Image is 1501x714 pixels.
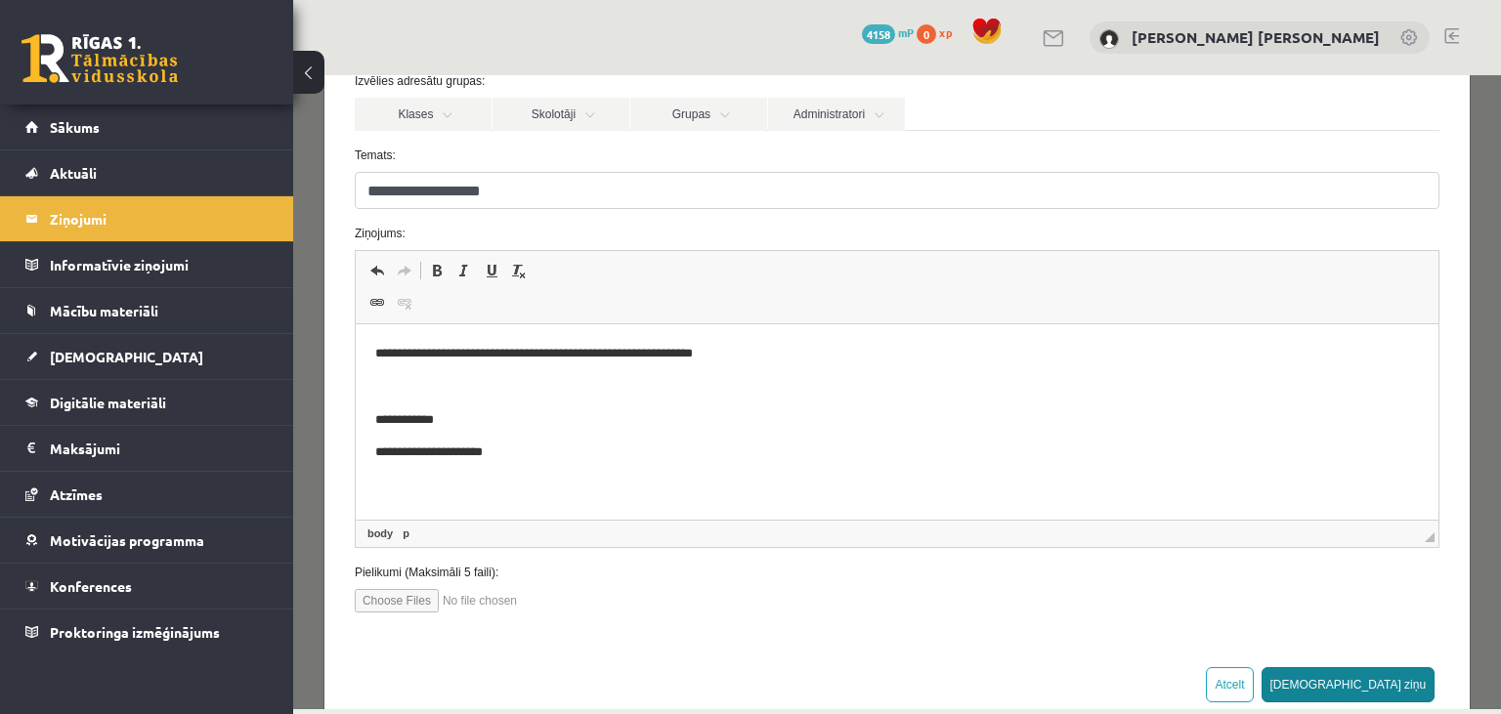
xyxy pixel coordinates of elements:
span: [DEMOGRAPHIC_DATA] [50,348,203,365]
legend: Maksājumi [50,426,269,471]
a: 4158 mP [862,24,914,40]
span: 4158 [862,24,895,44]
a: Skolotāji [199,22,336,56]
label: Temats: [47,71,1161,89]
a: Rīgas 1. Tālmācības vidusskola [21,34,178,83]
a: Grupas [337,22,474,56]
a: [DEMOGRAPHIC_DATA] [25,334,269,379]
a: Mācību materiāli [25,288,269,333]
label: Pielikumi (Maksimāli 5 faili): [47,488,1161,506]
span: Sākums [50,118,100,136]
a: 0 xp [917,24,962,40]
a: Klases [62,22,198,56]
span: xp [939,24,952,40]
a: Aktuāli [25,150,269,195]
a: Italic (Ctrl+I) [157,183,185,208]
span: Proktoringa izmēģinājums [50,623,220,641]
button: [DEMOGRAPHIC_DATA] ziņu [968,592,1142,627]
legend: Ziņojumi [50,196,269,241]
a: Underline (Ctrl+U) [185,183,212,208]
span: Resize [1132,457,1141,467]
a: body element [70,449,104,467]
a: Digitālie materiāli [25,380,269,425]
span: mP [898,24,914,40]
a: Maksājumi [25,426,269,471]
button: Atcelt [913,592,960,627]
span: Mācību materiāli [50,302,158,319]
span: Atzīmes [50,485,103,503]
a: Motivācijas programma [25,518,269,563]
a: Redo (Ctrl+Y) [98,183,125,208]
span: Motivācijas programma [50,531,204,549]
span: Digitālie materiāli [50,394,166,411]
a: [PERSON_NAME] [PERSON_NAME] [1132,27,1380,47]
span: 0 [917,24,936,44]
legend: Informatīvie ziņojumi [50,242,269,287]
a: Link (Ctrl+K) [70,215,98,240]
a: Konferences [25,564,269,609]
a: Bold (Ctrl+B) [130,183,157,208]
label: Ziņojums: [47,149,1161,167]
a: Administratori [475,22,612,56]
a: Atzīmes [25,472,269,517]
a: Proktoringa izmēģinājums [25,609,269,654]
a: Sākums [25,105,269,149]
span: Konferences [50,577,132,595]
a: Remove Format [212,183,239,208]
a: Informatīvie ziņojumi [25,242,269,287]
a: Ziņojumi [25,196,269,241]
span: Aktuāli [50,164,97,182]
a: Unlink [98,215,125,240]
iframe: Editor, wiswyg-editor-47364030806960-1756902965-631 [63,249,1145,444]
a: p element [106,449,120,467]
a: Undo (Ctrl+Z) [70,183,98,208]
img: Emīlija Krista Bērziņa [1099,29,1119,49]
